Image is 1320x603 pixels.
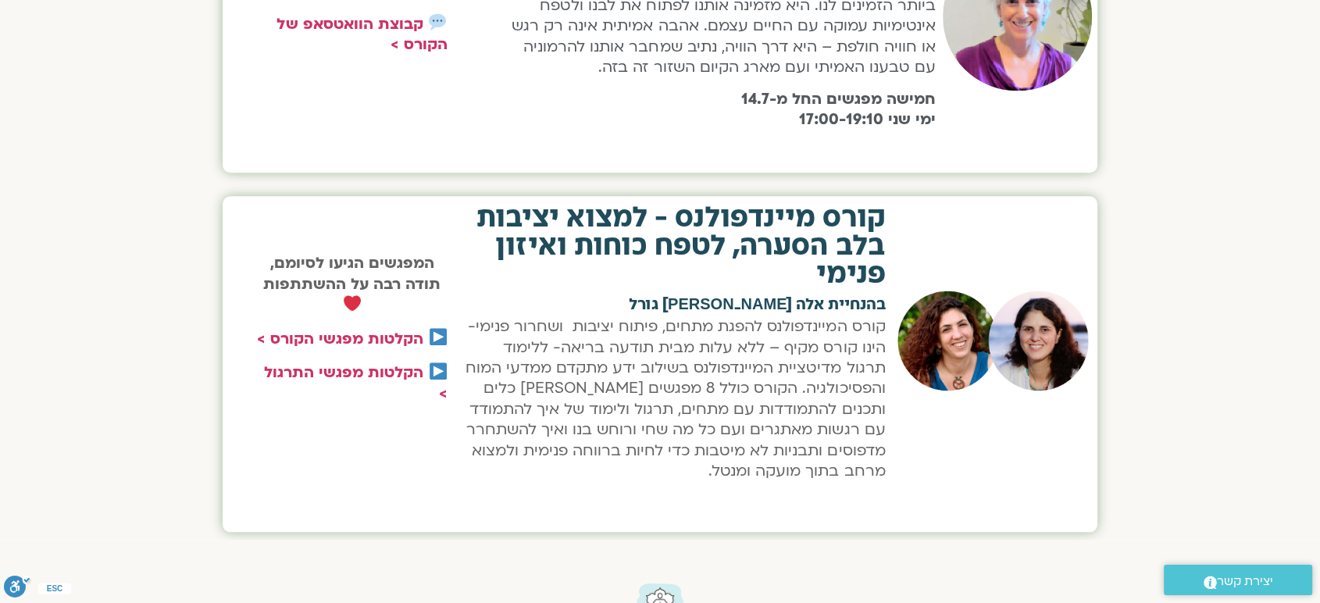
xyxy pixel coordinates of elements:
h2: קורס מיינדפולנס - למצוא יציבות בלב הסערה, לטפח כוחות ואיזון פנימי [463,204,885,288]
a: הקלטות מפגשי התרגול > [264,362,448,403]
a: קבוצת הוואטסאפ של הקורס > [276,14,447,55]
span: יצירת קשר [1217,571,1273,592]
img: 💬 [429,13,446,30]
a: הקלטות מפגשי הקורס > [257,329,423,349]
p: קורס המיינדפולנס להפגת מתחים, פיתוח יציבות ושחרור פנימי- הינו קורס מקיף – ללא עלות מבית תודעה ברי... [463,316,885,481]
img: ▶️ [430,328,447,345]
a: יצירת קשר [1164,565,1312,595]
strong: חמישה מפגשים החל מ-14.7 [740,89,935,109]
h2: בהנחיית אלה [PERSON_NAME] גורל [463,297,885,312]
img: ❤ [344,294,361,312]
strong: המפגשים הגיעו לסיומם, תודה רבה על ההשתתפות [263,253,441,316]
img: ▶️ [430,362,447,380]
strong: ימי שני 17:00-19:10 [798,109,935,130]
